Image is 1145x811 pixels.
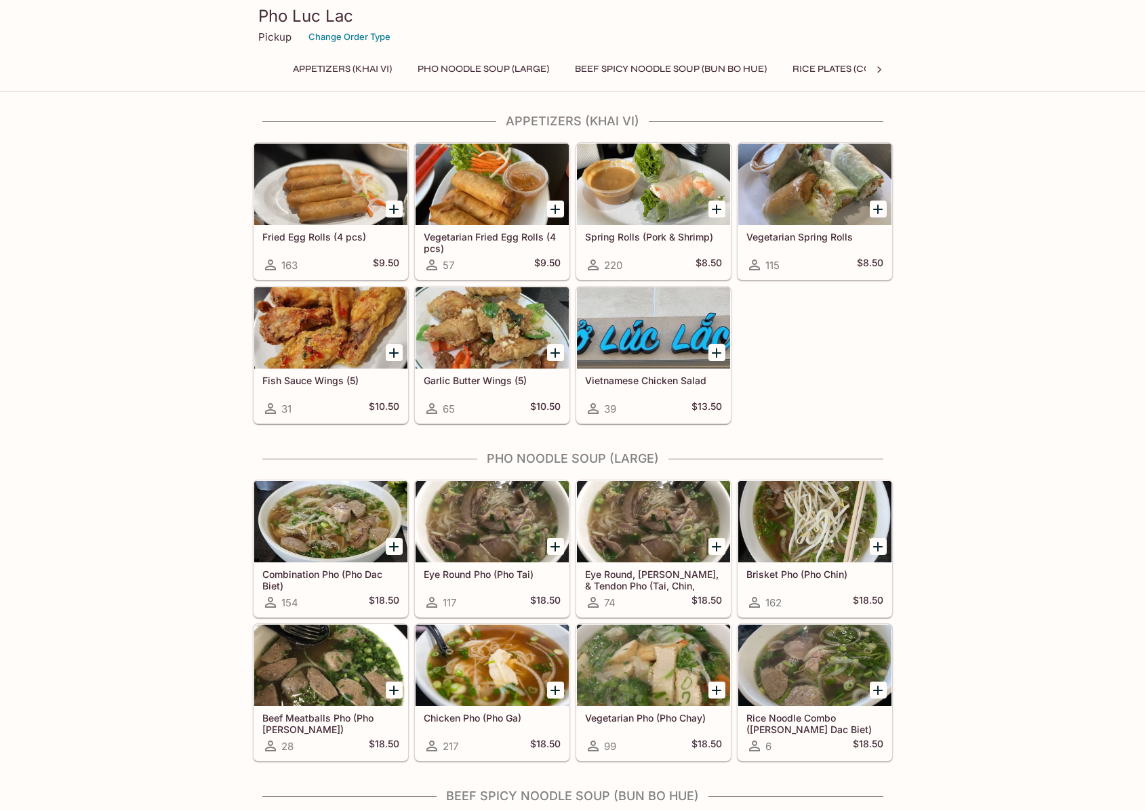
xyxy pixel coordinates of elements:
[547,538,564,555] button: Add Eye Round Pho (Pho Tai)
[708,682,725,699] button: Add Vegetarian Pho (Pho Chay)
[577,144,730,225] div: Spring Rolls (Pork & Shrimp)
[424,375,561,386] h5: Garlic Butter Wings (5)
[604,596,616,609] span: 74
[577,481,730,562] div: Eye Round, Brisket, & Tendon Pho (Tai, Chin, Gan)
[691,594,722,610] h5: $18.50
[285,60,399,79] button: Appetizers (Khai Vi)
[870,201,887,217] button: Add Vegetarian Spring Rolls
[765,596,782,609] span: 162
[369,738,399,754] h5: $18.50
[604,402,616,415] span: 39
[415,287,569,423] a: Garlic Butter Wings (5)65$10.50
[254,287,407,369] div: Fish Sauce Wings (5)
[604,740,616,753] span: 99
[585,568,722,591] h5: Eye Round, [PERSON_NAME], & Tendon Pho (Tai, Chin, [GEOGRAPHIC_DATA])
[410,60,557,79] button: Pho Noodle Soup (Large)
[585,712,722,724] h5: Vegetarian Pho (Pho Chay)
[262,568,399,591] h5: Combination Pho (Pho Dac Biet)
[738,143,892,280] a: Vegetarian Spring Rolls115$8.50
[576,287,731,423] a: Vietnamese Chicken Salad39$13.50
[857,257,883,273] h5: $8.50
[765,740,771,753] span: 6
[262,231,399,243] h5: Fried Egg Rolls (4 pcs)
[691,738,722,754] h5: $18.50
[254,143,408,280] a: Fried Egg Rolls (4 pcs)163$9.50
[708,344,725,361] button: Add Vietnamese Chicken Salad
[746,568,883,580] h5: Brisket Pho (Pho Chin)
[369,594,399,610] h5: $18.50
[738,625,891,706] div: Rice Noodle Combo (Hu Tieu Dac Biet)
[424,231,561,253] h5: Vegetarian Fried Egg Rolls (4 pcs)
[369,400,399,417] h5: $10.50
[585,231,722,243] h5: Spring Rolls (Pork & Shrimp)
[585,375,722,386] h5: Vietnamese Chicken Salad
[281,402,292,415] span: 31
[708,538,725,555] button: Add Eye Round, Brisket, & Tendon Pho (Tai, Chin, Gan)
[738,480,892,617] a: Brisket Pho (Pho Chin)162$18.50
[254,480,408,617] a: Combination Pho (Pho Dac Biet)154$18.50
[443,259,454,272] span: 57
[870,682,887,699] button: Add Rice Noodle Combo (Hu Tieu Dac Biet)
[738,481,891,562] div: Brisket Pho (Pho Chin)
[576,480,731,617] a: Eye Round, [PERSON_NAME], & Tendon Pho (Tai, Chin, [GEOGRAPHIC_DATA])74$18.50
[604,259,622,272] span: 220
[373,257,399,273] h5: $9.50
[443,740,458,753] span: 217
[281,259,298,272] span: 163
[415,624,569,761] a: Chicken Pho (Pho Ga)217$18.50
[534,257,561,273] h5: $9.50
[443,402,455,415] span: 65
[577,625,730,706] div: Vegetarian Pho (Pho Chay)
[253,451,893,466] h4: Pho Noodle Soup (Large)
[738,144,891,225] div: Vegetarian Spring Rolls
[870,538,887,555] button: Add Brisket Pho (Pho Chin)
[415,143,569,280] a: Vegetarian Fried Egg Rolls (4 pcs)57$9.50
[386,682,403,699] button: Add Beef Meatballs Pho (Pho Bo Vien)
[302,26,397,47] button: Change Order Type
[254,481,407,562] div: Combination Pho (Pho Dac Biet)
[386,538,403,555] button: Add Combination Pho (Pho Dac Biet)
[853,738,883,754] h5: $18.50
[281,596,298,609] span: 154
[576,143,731,280] a: Spring Rolls (Pork & Shrimp)220$8.50
[746,712,883,734] h5: Rice Noodle Combo ([PERSON_NAME] Dac Biet)
[386,344,403,361] button: Add Fish Sauce Wings (5)
[785,60,908,79] button: Rice Plates (Com Dia)
[253,789,893,804] h4: Beef Spicy Noodle Soup (Bun Bo Hue)
[254,144,407,225] div: Fried Egg Rolls (4 pcs)
[530,738,561,754] h5: $18.50
[576,624,731,761] a: Vegetarian Pho (Pho Chay)99$18.50
[577,287,730,369] div: Vietnamese Chicken Salad
[416,287,569,369] div: Garlic Butter Wings (5)
[254,624,408,761] a: Beef Meatballs Pho (Pho [PERSON_NAME])28$18.50
[416,144,569,225] div: Vegetarian Fried Egg Rolls (4 pcs)
[424,568,561,580] h5: Eye Round Pho (Pho Tai)
[765,259,780,272] span: 115
[416,625,569,706] div: Chicken Pho (Pho Ga)
[253,114,893,129] h4: Appetizers (Khai Vi)
[530,594,561,610] h5: $18.50
[547,682,564,699] button: Add Chicken Pho (Pho Ga)
[262,712,399,734] h5: Beef Meatballs Pho (Pho [PERSON_NAME])
[416,481,569,562] div: Eye Round Pho (Pho Tai)
[696,257,722,273] h5: $8.50
[746,231,883,243] h5: Vegetarian Spring Rolls
[424,712,561,724] h5: Chicken Pho (Pho Ga)
[262,375,399,386] h5: Fish Sauce Wings (5)
[530,400,561,417] h5: $10.50
[738,624,892,761] a: Rice Noodle Combo ([PERSON_NAME] Dac Biet)6$18.50
[443,596,456,609] span: 117
[547,201,564,217] button: Add Vegetarian Fried Egg Rolls (4 pcs)
[254,625,407,706] div: Beef Meatballs Pho (Pho Bo Vien)
[853,594,883,610] h5: $18.50
[708,201,725,217] button: Add Spring Rolls (Pork & Shrimp)
[415,480,569,617] a: Eye Round Pho (Pho Tai)117$18.50
[567,60,774,79] button: Beef Spicy Noodle Soup (Bun Bo Hue)
[258,30,292,43] p: Pickup
[258,5,887,26] h3: Pho Luc Lac
[254,287,408,423] a: Fish Sauce Wings (5)31$10.50
[547,344,564,361] button: Add Garlic Butter Wings (5)
[691,400,722,417] h5: $13.50
[386,201,403,217] button: Add Fried Egg Rolls (4 pcs)
[281,740,294,753] span: 28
